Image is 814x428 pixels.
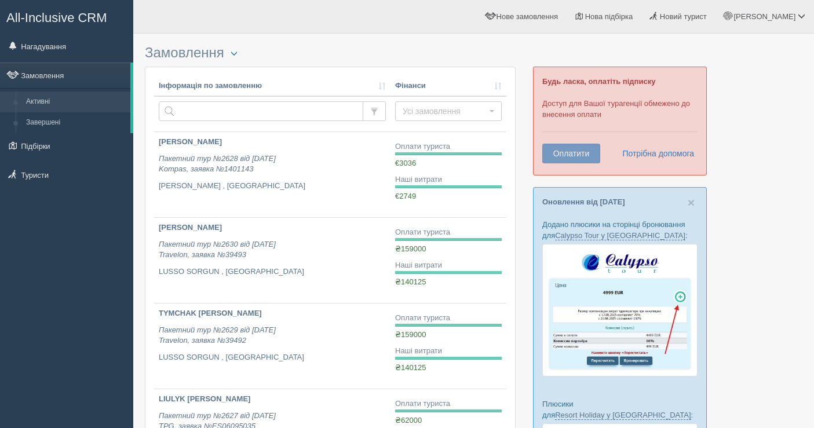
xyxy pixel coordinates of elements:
[159,352,386,363] p: LUSSO SORGUN , [GEOGRAPHIC_DATA]
[395,244,426,253] span: ₴159000
[660,12,707,21] span: Новий турист
[395,159,416,167] span: €3036
[533,67,707,175] div: Доступ для Вашої турагенції обмежено до внесення оплати
[733,12,795,21] span: [PERSON_NAME]
[159,154,276,174] i: Пакетний тур №2628 від [DATE] Kompas, заявка №1401143
[555,411,691,420] a: Resort Holiday у [GEOGRAPHIC_DATA]
[542,197,625,206] a: Оновлення від [DATE]
[1,1,133,32] a: All-Inclusive CRM
[555,231,685,240] a: Calypso Tour у [GEOGRAPHIC_DATA]
[395,174,502,185] div: Наші витрати
[159,101,363,121] input: Пошук за номером замовлення, ПІБ або паспортом туриста
[145,45,516,61] h3: Замовлення
[395,192,416,200] span: €2749
[395,313,502,324] div: Оплати туриста
[615,144,695,163] a: Потрібна допомога
[159,223,222,232] b: [PERSON_NAME]
[403,105,487,117] span: Усі замовлення
[542,219,698,241] p: Додано плюсики на сторінці бронювання для :
[395,141,502,152] div: Оплати туриста
[159,81,386,92] a: Інформація по замовленню
[542,398,698,420] p: Плюсики для :
[395,277,426,286] span: ₴140125
[21,92,130,112] a: Активні
[395,227,502,238] div: Оплати туриста
[154,303,390,389] a: TYMCHAK [PERSON_NAME] Пакетний тур №2629 від [DATE]Travelon, заявка №39492 LUSSO SORGUN , [GEOGRA...
[542,244,698,376] img: calypso-tour-proposal-crm-for-travel-agency.jpg
[497,12,558,21] span: Нове замовлення
[159,309,262,317] b: TYMCHAK [PERSON_NAME]
[395,346,502,357] div: Наші витрати
[159,394,250,403] b: LIULYK [PERSON_NAME]
[154,218,390,303] a: [PERSON_NAME] Пакетний тур №2630 від [DATE]Travelon, заявка №39493 LUSSO SORGUN , [GEOGRAPHIC_DATA]
[542,77,655,86] b: Будь ласка, оплатіть підписку
[154,132,390,217] a: [PERSON_NAME] Пакетний тур №2628 від [DATE]Kompas, заявка №1401143 [PERSON_NAME] , [GEOGRAPHIC_DATA]
[6,10,107,25] span: All-Inclusive CRM
[159,266,386,277] p: LUSSO SORGUN , [GEOGRAPHIC_DATA]
[395,330,426,339] span: ₴159000
[395,416,422,425] span: ₴62000
[585,12,633,21] span: Нова підбірка
[395,398,502,409] div: Оплати туриста
[159,137,222,146] b: [PERSON_NAME]
[395,101,502,121] button: Усі замовлення
[21,112,130,133] a: Завершені
[395,81,502,92] a: Фінанси
[159,325,276,345] i: Пакетний тур №2629 від [DATE] Travelon, заявка №39492
[159,240,276,259] i: Пакетний тур №2630 від [DATE] Travelon, заявка №39493
[395,363,426,372] span: ₴140125
[542,144,600,163] button: Оплатити
[159,181,386,192] p: [PERSON_NAME] , [GEOGRAPHIC_DATA]
[688,196,695,209] span: ×
[395,260,502,271] div: Наші витрати
[688,196,695,208] button: Close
